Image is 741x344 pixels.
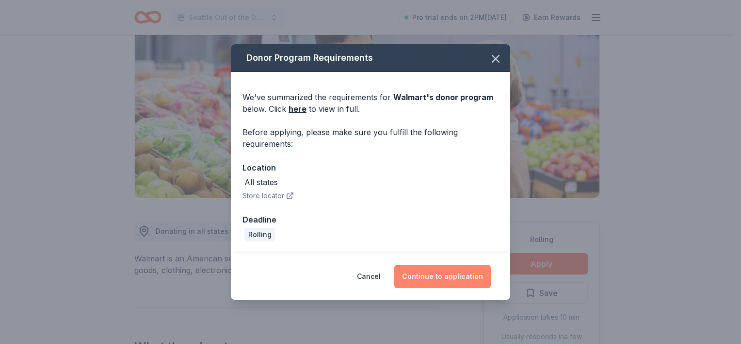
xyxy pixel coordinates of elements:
div: We've summarized the requirements for below. Click to view in full. [242,91,499,115]
div: Before applying, please make sure you fulfill the following requirements: [242,126,499,150]
div: Donor Program Requirements [231,44,510,72]
button: Continue to application [394,265,491,288]
button: Cancel [357,265,381,288]
div: Deadline [242,213,499,226]
div: All states [244,176,278,188]
span: Walmart 's donor program [393,92,493,102]
div: Rolling [244,228,275,241]
div: Location [242,161,499,174]
a: here [289,103,306,115]
button: Store locator [242,190,294,202]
